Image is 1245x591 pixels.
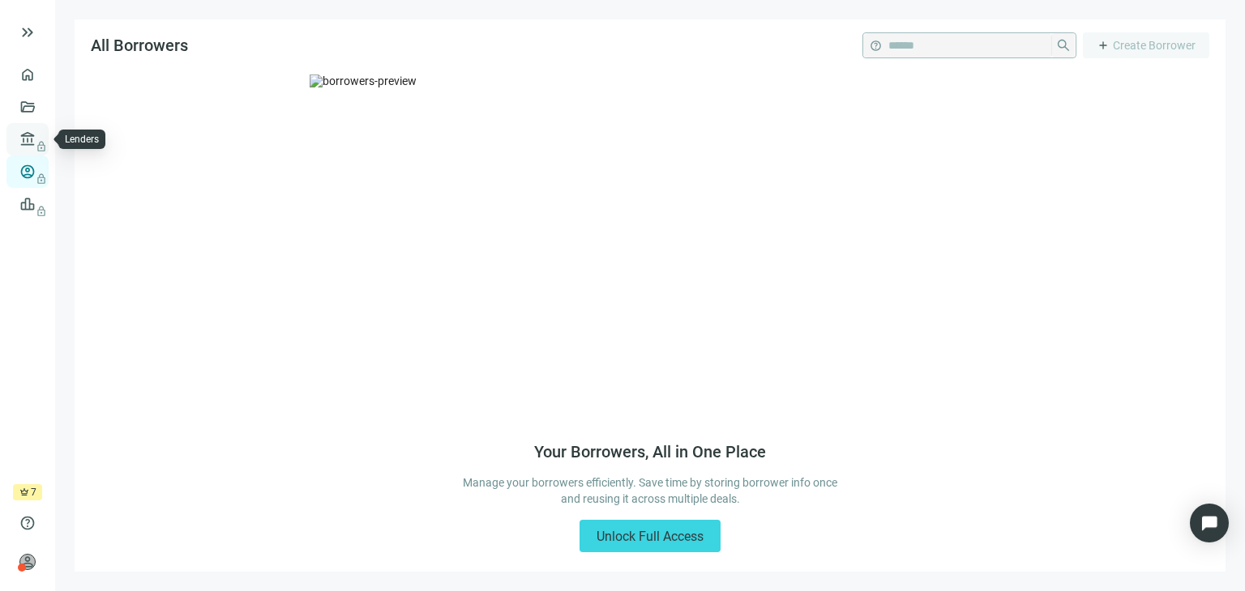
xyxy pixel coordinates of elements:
span: 7 [31,484,36,500]
span: person [19,554,36,570]
div: Open Intercom Messenger [1190,504,1229,542]
span: All Borrowers [91,36,188,55]
span: help [870,40,882,52]
h5: Your Borrowers, All in One Place [534,442,766,461]
span: help [19,515,36,531]
img: borrowers-preview [310,74,990,423]
button: Unlock Full Access [580,520,721,552]
span: crown [19,487,29,497]
button: keyboard_double_arrow_right [18,23,37,42]
div: Manage your borrowers efficiently. Save time by storing borrower info once and reusing it across ... [462,474,838,507]
span: Unlock Full Access [597,529,704,544]
button: addCreate Borrower [1083,32,1209,58]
